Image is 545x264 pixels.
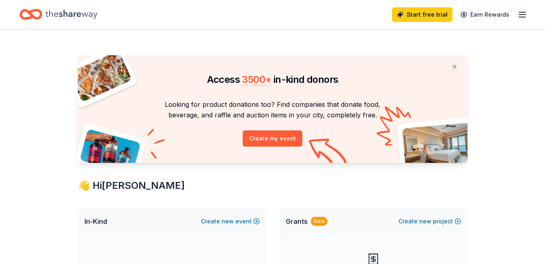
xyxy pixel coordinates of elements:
[19,5,97,24] a: Home
[88,99,458,121] p: Looking for product donations too? Find companies that donate food, beverage, and raffle and auct...
[286,216,308,226] span: Grants
[78,179,467,192] div: 👋 Hi [PERSON_NAME]
[242,74,271,85] span: 3500 +
[201,216,260,226] button: Createnewevent
[309,138,349,169] img: Curvy arrow
[392,7,452,22] a: Start free trial
[222,216,234,226] span: new
[399,216,461,226] button: Createnewproject
[419,216,431,226] span: new
[456,7,514,22] a: Earn Rewards
[311,217,327,226] div: New
[84,216,107,226] span: In-Kind
[69,50,132,102] img: Pizza
[207,74,338,85] span: Access in-kind donors
[243,130,302,147] button: Create my event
